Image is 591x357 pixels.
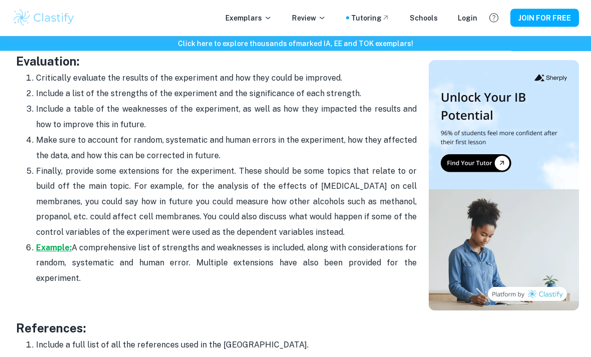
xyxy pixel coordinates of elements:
[36,243,72,253] a: Example:
[292,13,326,24] p: Review
[429,60,579,310] img: Thumbnail
[485,10,502,27] button: Help and Feedback
[410,13,438,24] a: Schools
[16,319,417,337] h3: References:
[36,241,417,286] p: A comprehensive list of strengths and weaknesses is included, along with considerations for rando...
[351,13,390,24] a: Tutoring
[36,133,417,164] p: Make sure to account for random, systematic and human errors in the experiment, how they affected...
[225,13,272,24] p: Exemplars
[16,55,80,69] span: Evaluation:
[458,13,477,24] a: Login
[36,87,417,102] p: Include a list of the strengths of the experiment and the significance of each strength.
[36,71,417,86] p: Critically evaluate the results of the experiment and how they could be improved.
[36,102,417,133] p: Include a table of the weaknesses of the experiment, as well as how they impacted the results and...
[510,9,579,27] button: JOIN FOR FREE
[36,164,417,240] p: Finally, provide some extensions for the experiment. These should be some topics that relate to o...
[2,38,589,49] h6: Click here to explore thousands of marked IA, EE and TOK exemplars !
[36,338,417,353] p: Include a full list of all the references used in the [GEOGRAPHIC_DATA].
[12,8,76,28] img: Clastify logo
